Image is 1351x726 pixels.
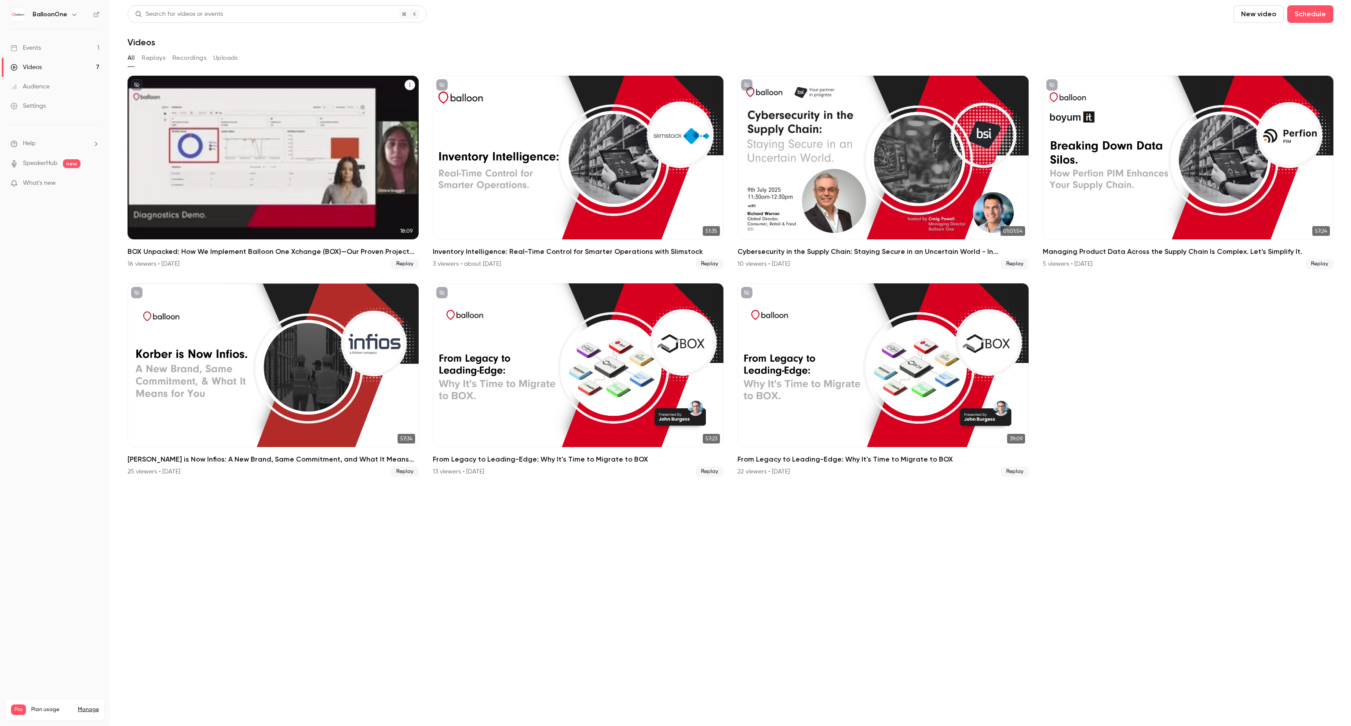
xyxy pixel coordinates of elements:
[1043,76,1334,269] li: Managing Product Data Across the Supply Chain Is Complex. Let’s Simplify It.
[31,706,73,713] span: Plan usage
[433,76,724,269] a: 51:35Inventory Intelligence: Real-Time Control for Smarter Operations with Slimstock3 viewers • a...
[1007,434,1025,444] span: 39:09
[703,434,720,444] span: 57:23
[433,260,501,268] div: 3 viewers • about [DATE]
[128,5,1333,721] section: Videos
[128,76,1333,477] ul: Videos
[1043,76,1334,269] a: 57:24Managing Product Data Across the Supply Chain Is Complex. Let’s Simplify It.5 viewers • [DAT...
[398,434,415,444] span: 57:34
[391,466,419,477] span: Replay
[1312,226,1330,236] span: 57:24
[11,82,50,91] div: Audience
[23,159,58,168] a: SpeakerHub
[1046,79,1058,91] button: unpublished
[128,246,419,257] h2: BOX Unpacked: How We Implement Balloon One Xchange (BOX)—Our Proven Project Methodology
[433,283,724,477] li: From Legacy to Leading-Edge: Why It's Time to Migrate to BOX
[738,454,1029,465] h2: From Legacy to Leading-Edge: Why It's Time to Migrate to BOX
[128,454,419,465] h2: [PERSON_NAME] is Now Infios: A New Brand, Same Commitment, and What It Means for You.
[1043,246,1334,257] h2: Managing Product Data Across the Supply Chain Is Complex. Let’s Simplify It.
[433,76,724,269] li: Inventory Intelligence: Real-Time Control for Smarter Operations with Slimstock
[433,454,724,465] h2: From Legacy to Leading-Edge: Why It's Time to Migrate to BOX
[33,10,67,19] h6: BalloonOne
[1001,259,1029,269] span: Replay
[172,51,206,65] button: Recordings
[436,287,448,298] button: unpublished
[131,287,142,298] button: unpublished
[1043,260,1092,268] div: 5 viewers • [DATE]
[11,44,41,52] div: Events
[128,260,179,268] div: 16 viewers • [DATE]
[703,226,720,236] span: 51:35
[128,283,419,477] a: 57:34[PERSON_NAME] is Now Infios: A New Brand, Same Commitment, and What It Means for You.25 view...
[738,283,1029,477] a: 39:09From Legacy to Leading-Edge: Why It's Time to Migrate to BOX22 viewers • [DATE]Replay
[11,704,26,715] span: Pro
[741,79,752,91] button: unpublished
[436,79,448,91] button: unpublished
[213,51,238,65] button: Uploads
[738,467,790,476] div: 22 viewers • [DATE]
[433,246,724,257] h2: Inventory Intelligence: Real-Time Control for Smarter Operations with Slimstock
[433,467,484,476] div: 13 viewers • [DATE]
[1001,466,1029,477] span: Replay
[135,10,223,19] div: Search for videos or events
[1000,226,1025,236] span: 01:01:54
[1306,259,1333,269] span: Replay
[391,259,419,269] span: Replay
[128,76,419,269] a: 18:09BOX Unpacked: How We Implement Balloon One Xchange (BOX)—Our Proven Project Methodology16 vi...
[128,283,419,477] li: Korber is Now Infios: A New Brand, Same Commitment, and What It Means for You.
[128,76,419,269] li: BOX Unpacked: How We Implement Balloon One Xchange (BOX)—Our Proven Project Methodology
[738,76,1029,269] a: 01:01:54Cybersecurity in the Supply Chain: Staying Secure in an Uncertain World - In partnership ...
[11,7,25,22] img: BalloonOne
[741,287,752,298] button: unpublished
[78,706,99,713] a: Manage
[89,180,99,187] iframe: Noticeable Trigger
[1234,5,1284,23] button: New video
[11,63,42,72] div: Videos
[63,159,80,168] span: new
[1287,5,1333,23] button: Schedule
[128,51,135,65] button: All
[11,139,99,148] li: help-dropdown-opener
[398,226,415,236] span: 18:09
[696,466,723,477] span: Replay
[738,76,1029,269] li: Cybersecurity in the Supply Chain: Staying Secure in an Uncertain World - In partnership with BSI
[23,179,56,188] span: What's new
[128,37,155,48] h1: Videos
[738,246,1029,257] h2: Cybersecurity in the Supply Chain: Staying Secure in an Uncertain World - In partnership with BSI
[128,467,180,476] div: 25 viewers • [DATE]
[696,259,723,269] span: Replay
[738,260,790,268] div: 10 viewers • [DATE]
[433,283,724,477] a: 57:23From Legacy to Leading-Edge: Why It's Time to Migrate to BOX13 viewers • [DATE]Replay
[142,51,165,65] button: Replays
[131,79,142,91] button: unpublished
[11,102,46,110] div: Settings
[23,139,36,148] span: Help
[738,283,1029,477] li: From Legacy to Leading-Edge: Why It's Time to Migrate to BOX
